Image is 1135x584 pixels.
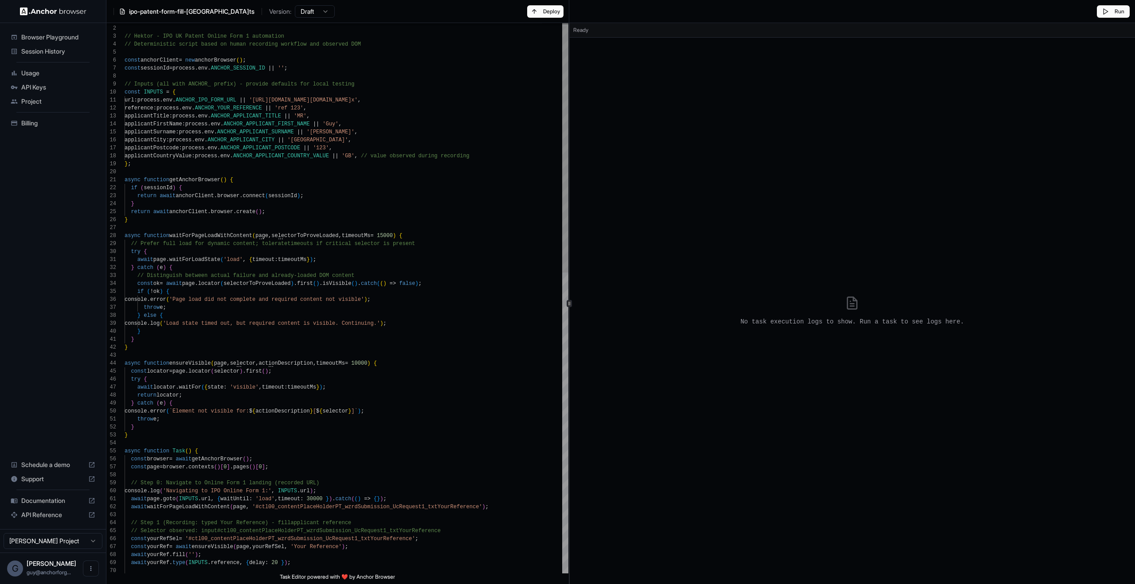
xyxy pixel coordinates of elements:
[348,137,351,143] span: ,
[220,153,230,159] span: env
[106,64,116,72] div: 7
[160,312,163,319] span: {
[355,153,358,159] span: ,
[211,113,281,119] span: ANCHOR_APPLICANT_TITLE
[106,96,116,104] div: 11
[163,97,172,103] span: env
[21,475,85,483] span: Support
[358,280,361,287] span: .
[364,296,367,303] span: )
[195,137,204,143] span: env
[265,105,271,111] span: ||
[106,248,116,256] div: 30
[223,257,243,263] span: 'load'
[21,83,95,92] span: API Keys
[125,57,141,63] span: const
[377,280,380,287] span: (
[207,209,211,215] span: .
[166,288,169,295] span: {
[278,137,284,143] span: ||
[313,257,316,263] span: ;
[125,161,128,167] span: }
[169,113,172,119] span: :
[157,265,160,271] span: (
[278,65,284,71] span: ''
[106,319,116,327] div: 39
[125,233,141,239] span: async
[125,177,141,183] span: async
[249,257,252,263] span: {
[211,65,265,71] span: ANCHOR_SESSION_ID
[207,113,211,119] span: .
[182,105,192,111] span: env
[419,280,422,287] span: ;
[169,65,172,71] span: =
[252,257,274,263] span: timeout
[144,177,169,183] span: function
[150,296,166,303] span: error
[204,145,207,151] span: .
[313,145,329,151] span: '123'
[284,113,290,119] span: ||
[297,129,303,135] span: ||
[137,288,144,295] span: if
[527,5,564,18] button: Deploy
[137,280,153,287] span: const
[106,200,116,208] div: 24
[166,89,169,95] span: =
[106,152,116,160] div: 18
[275,257,278,263] span: :
[106,136,116,144] div: 16
[243,257,246,263] span: ,
[106,80,116,88] div: 9
[185,57,195,63] span: new
[182,121,185,127] span: :
[307,257,310,263] span: }
[287,241,415,247] span: timeouts if critical selector is present
[361,153,470,159] span: // value observed during recording
[252,233,255,239] span: (
[106,144,116,152] div: 17
[207,137,274,143] span: ANCHOR_APPLICANT_CITY
[355,129,358,135] span: ,
[371,233,374,239] span: =
[214,193,217,199] span: .
[106,296,116,304] div: 36
[166,296,169,303] span: (
[134,97,137,103] span: :
[233,153,329,159] span: ANCHOR_APPLICANT_COUNTRY_VALUE
[358,97,361,103] span: ,
[106,72,116,80] div: 8
[160,288,163,295] span: )
[7,30,99,44] div: Browser Playground
[217,145,220,151] span: .
[204,129,214,135] span: env
[106,88,116,96] div: 10
[268,193,297,199] span: sessionId
[172,97,176,103] span: .
[169,177,220,183] span: getAnchorBrowser
[141,185,144,191] span: (
[137,97,160,103] span: process
[179,105,182,111] span: .
[297,193,300,199] span: )
[236,209,255,215] span: create
[310,257,313,263] span: )
[367,296,370,303] span: ;
[415,280,418,287] span: )
[220,280,223,287] span: (
[106,232,116,240] div: 28
[166,257,169,263] span: .
[195,65,198,71] span: .
[131,201,134,207] span: }
[361,280,377,287] span: catch
[144,89,163,95] span: INPUTS
[172,65,195,71] span: process
[144,304,160,311] span: throw
[125,81,284,87] span: // Inputs (all with ANCHOR_ prefix) - provide defa
[131,209,150,215] span: return
[399,233,402,239] span: {
[339,233,342,239] span: ,
[106,288,116,296] div: 35
[179,145,182,151] span: :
